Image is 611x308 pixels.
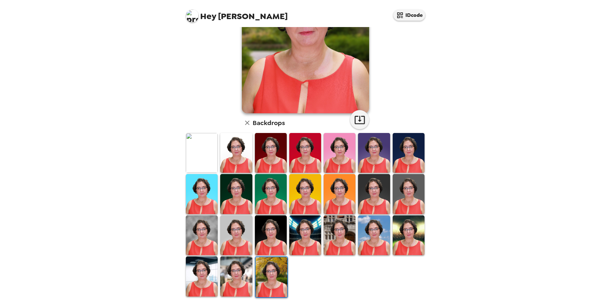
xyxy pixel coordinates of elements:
[186,10,199,22] img: profile pic
[186,6,288,21] span: [PERSON_NAME]
[253,118,285,128] h6: Backdrops
[200,10,216,22] span: Hey
[186,133,218,173] img: Original
[393,10,425,21] button: IDcode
